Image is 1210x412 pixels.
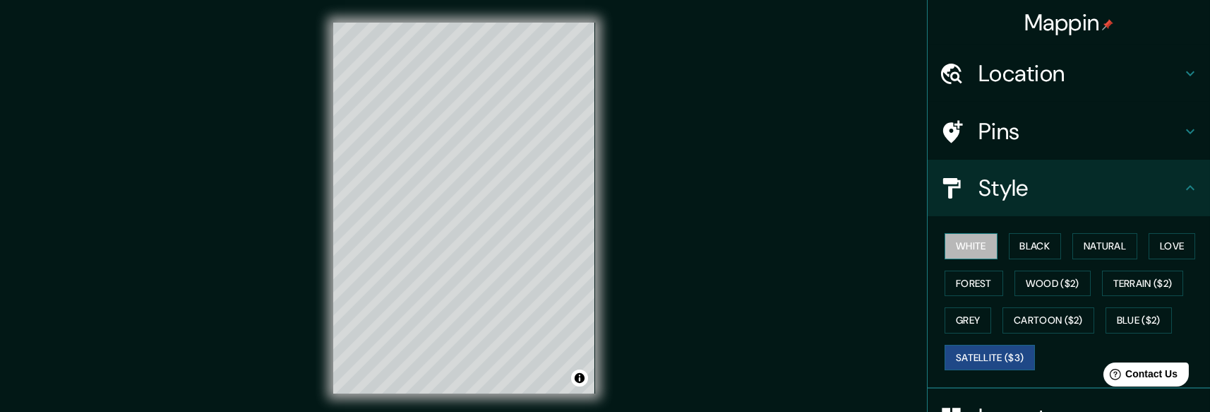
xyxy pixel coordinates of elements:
[571,370,588,387] button: Toggle attribution
[928,160,1210,216] div: Style
[1002,307,1094,334] button: Cartoon ($2)
[978,174,1182,202] h4: Style
[945,271,1003,297] button: Forest
[945,345,1035,371] button: Satellite ($3)
[978,59,1182,88] h4: Location
[945,307,991,334] button: Grey
[1084,357,1194,396] iframe: Help widget launcher
[1024,8,1114,37] h4: Mappin
[978,117,1182,146] h4: Pins
[928,45,1210,102] div: Location
[1102,271,1184,297] button: Terrain ($2)
[928,103,1210,160] div: Pins
[945,233,998,259] button: White
[1149,233,1195,259] button: Love
[1106,307,1172,334] button: Blue ($2)
[1014,271,1091,297] button: Wood ($2)
[1102,19,1113,30] img: pin-icon.png
[1072,233,1137,259] button: Natural
[1009,233,1062,259] button: Black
